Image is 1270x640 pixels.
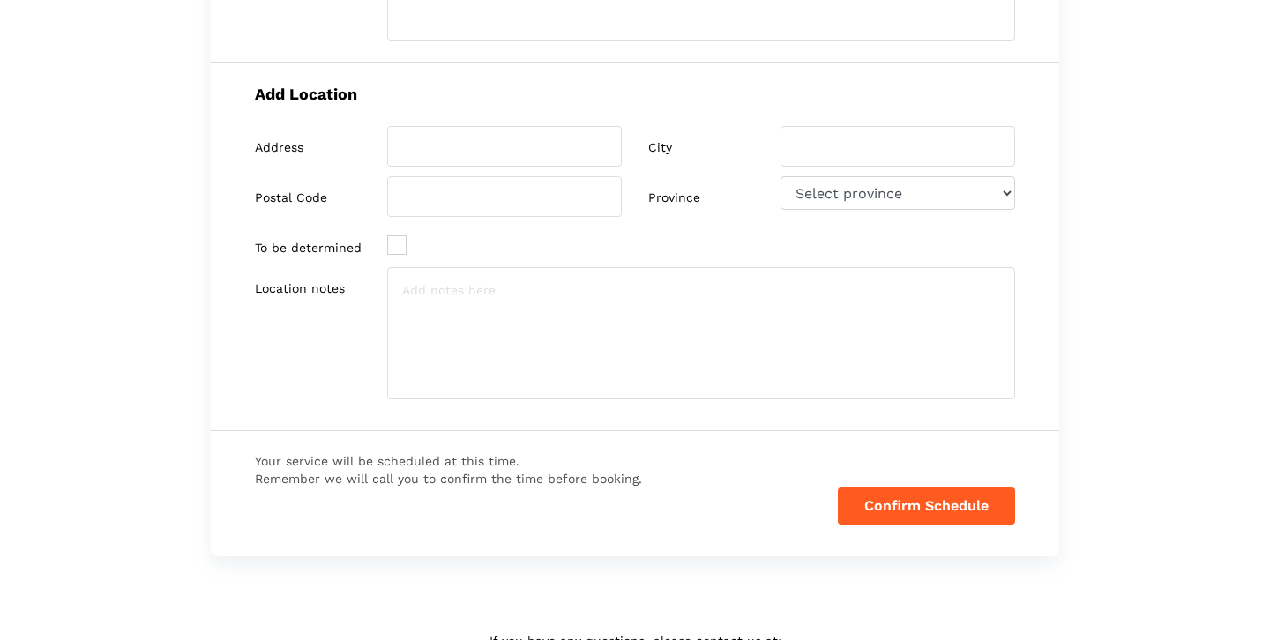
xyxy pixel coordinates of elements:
[255,140,303,155] label: Address
[648,140,672,155] label: City
[255,241,362,256] label: To be determined
[255,85,1015,103] h5: Add Location
[255,452,642,488] span: Your service will be scheduled at this time. Remember we will call you to confirm the time before...
[838,487,1015,525] button: Confirm Schedule
[255,190,327,205] label: Postal Code
[648,190,700,205] label: Province
[255,281,345,296] label: Location notes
